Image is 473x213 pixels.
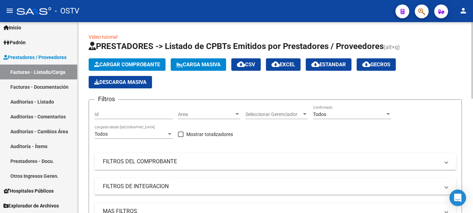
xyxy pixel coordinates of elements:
[459,7,467,15] mat-icon: person
[237,60,245,68] mat-icon: cloud_download
[3,39,26,46] span: Padrón
[95,178,456,195] mat-expansion-panel-header: FILTROS DE INTEGRACION
[311,61,346,68] span: Estandar
[246,112,302,117] span: Seleccionar Gerenciador
[306,58,351,71] button: Estandar
[178,112,234,117] span: Area
[3,202,59,210] span: Explorador de Archivos
[237,61,255,68] span: CSV
[449,190,466,206] div: Open Intercom Messenger
[176,61,221,68] span: Carga Masiva
[103,158,439,165] mat-panel-title: FILTROS DEL COMPROBANTE
[89,76,152,88] app-download-masive: Descarga masiva de comprobantes (adjuntos)
[103,183,439,190] mat-panel-title: FILTROS DE INTEGRACION
[55,3,79,19] span: - OSTV
[95,153,456,170] mat-expansion-panel-header: FILTROS DEL COMPROBANTE
[94,79,146,85] span: Descarga Masiva
[186,130,233,138] span: Mostrar totalizadores
[313,112,326,117] span: Todos
[231,58,261,71] button: CSV
[311,60,320,68] mat-icon: cloud_download
[89,41,384,51] span: PRESTADORES -> Listado de CPBTs Emitidos por Prestadores / Proveedores
[362,61,390,68] span: Gecros
[3,24,21,31] span: Inicio
[94,61,160,68] span: Cargar Comprobante
[266,58,301,71] button: EXCEL
[357,58,396,71] button: Gecros
[3,54,66,61] span: Prestadores / Proveedores
[89,34,117,40] a: Video tutorial
[271,61,295,68] span: EXCEL
[95,131,108,137] span: Todos
[95,94,118,104] h3: Filtros
[6,7,14,15] mat-icon: menu
[271,60,280,68] mat-icon: cloud_download
[384,44,400,50] span: (alt+q)
[362,60,371,68] mat-icon: cloud_download
[3,187,54,195] span: Hospitales Públicos
[89,76,152,88] button: Descarga Masiva
[171,58,226,71] button: Carga Masiva
[89,58,166,71] button: Cargar Comprobante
